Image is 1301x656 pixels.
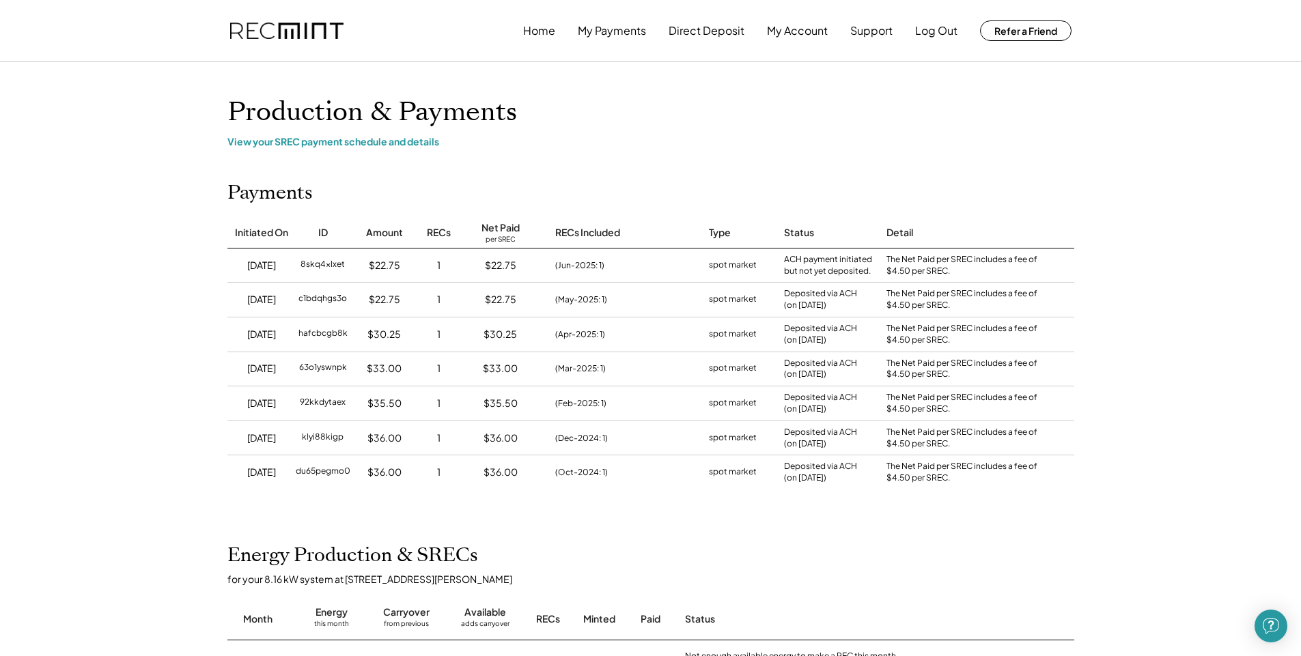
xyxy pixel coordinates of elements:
div: Detail [886,226,913,240]
div: Deposited via ACH (on [DATE]) [784,461,857,484]
div: Status [784,226,814,240]
div: [DATE] [247,259,276,272]
div: $33.00 [367,362,402,375]
div: per SREC [486,235,516,245]
div: 8skq4xlxet [300,259,345,272]
div: The Net Paid per SREC includes a fee of $4.50 per SREC. [886,358,1044,381]
div: $22.75 [369,293,400,306]
div: $33.00 [483,362,518,375]
div: $22.75 [485,259,516,272]
div: adds carryover [461,619,509,633]
div: (Dec-2024: 1) [555,432,608,444]
div: this month [314,619,349,633]
div: $22.75 [485,293,516,306]
div: $36.00 [484,466,518,479]
button: My Payments [578,17,646,44]
button: Support [850,17,893,44]
div: RECs [536,612,560,626]
div: 1 [437,397,440,410]
div: 1 [437,259,440,272]
div: Deposited via ACH (on [DATE]) [784,392,857,415]
div: (Jun-2025: 1) [555,259,604,272]
div: (Feb-2025: 1) [555,397,606,410]
div: from previous [384,619,429,633]
h1: Production & Payments [227,96,1074,128]
img: recmint-logotype%403x.png [230,23,344,40]
div: c1bdqhgs3o [298,293,347,306]
div: Available [464,605,506,619]
div: RECs Included [555,226,620,240]
button: Refer a Friend [980,20,1072,41]
div: Amount [366,226,403,240]
div: ID [318,226,328,240]
div: Initiated On [235,226,288,240]
div: spot market [709,397,757,410]
div: Deposited via ACH (on [DATE]) [784,288,857,311]
div: hafcbcgb8k [298,328,348,341]
div: $30.25 [484,328,517,341]
div: [DATE] [247,397,276,410]
div: $35.50 [367,397,402,410]
div: $36.00 [367,431,402,445]
button: My Account [767,17,828,44]
div: RECs [427,226,451,240]
div: View your SREC payment schedule and details [227,135,1074,147]
button: Log Out [915,17,957,44]
div: 92kkdytaex [300,397,346,410]
div: 1 [437,328,440,341]
div: Type [709,226,731,240]
div: $36.00 [367,466,402,479]
div: 1 [437,466,440,479]
div: spot market [709,293,757,306]
div: 63o1yswnpk [299,362,347,375]
div: The Net Paid per SREC includes a fee of $4.50 per SREC. [886,254,1044,277]
div: spot market [709,431,757,445]
div: Month [243,612,272,626]
div: (Mar-2025: 1) [555,362,606,375]
div: du65pegmo0 [296,466,350,479]
div: $35.50 [484,397,518,410]
div: Status [685,612,917,626]
div: spot market [709,328,757,341]
div: spot market [709,362,757,375]
div: Deposited via ACH (on [DATE]) [784,323,857,346]
div: [DATE] [247,328,276,341]
h2: Payments [227,182,313,205]
div: Net Paid [481,221,520,235]
div: 1 [437,293,440,306]
button: Home [523,17,555,44]
div: Open Intercom Messenger [1255,610,1287,642]
div: Deposited via ACH (on [DATE]) [784,358,857,381]
div: [DATE] [247,431,276,445]
div: 1 [437,362,440,375]
div: Deposited via ACH (on [DATE]) [784,427,857,450]
div: The Net Paid per SREC includes a fee of $4.50 per SREC. [886,288,1044,311]
div: ACH payment initiated but not yet deposited. [784,254,873,277]
div: Minted [583,612,615,626]
div: klyi88kigp [302,431,344,445]
div: The Net Paid per SREC includes a fee of $4.50 per SREC. [886,427,1044,450]
div: $22.75 [369,259,400,272]
div: 1 [437,431,440,445]
div: The Net Paid per SREC includes a fee of $4.50 per SREC. [886,392,1044,415]
div: [DATE] [247,293,276,306]
div: Paid [641,612,660,626]
div: (May-2025: 1) [555,294,607,306]
div: Energy [316,605,348,619]
div: (Apr-2025: 1) [555,328,605,341]
div: spot market [709,466,757,479]
div: The Net Paid per SREC includes a fee of $4.50 per SREC. [886,323,1044,346]
div: Carryover [383,605,430,619]
div: spot market [709,259,757,272]
div: $36.00 [484,431,518,445]
div: for your 8.16 kW system at [STREET_ADDRESS][PERSON_NAME] [227,573,1088,585]
div: [DATE] [247,466,276,479]
h2: Energy Production & SRECs [227,544,478,567]
button: Direct Deposit [669,17,744,44]
div: $30.25 [367,328,401,341]
div: (Oct-2024: 1) [555,466,608,479]
div: [DATE] [247,362,276,375]
div: The Net Paid per SREC includes a fee of $4.50 per SREC. [886,461,1044,484]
